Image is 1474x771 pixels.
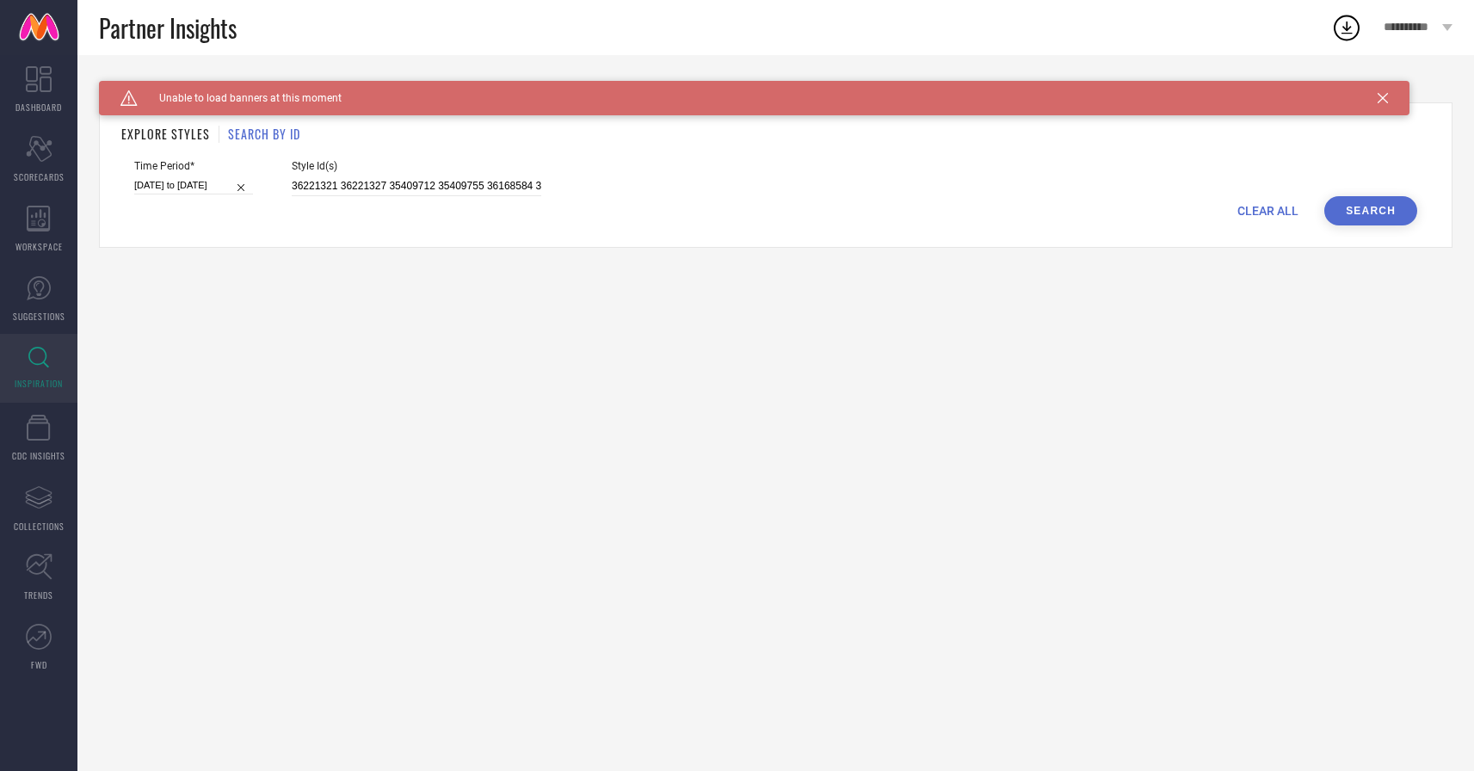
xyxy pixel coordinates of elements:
[13,310,65,323] span: SUGGESTIONS
[228,125,300,143] h1: SEARCH BY ID
[99,81,1452,94] div: Back TO Dashboard
[292,176,541,196] input: Enter comma separated style ids e.g. 12345, 67890
[15,101,62,114] span: DASHBOARD
[1237,204,1298,218] span: CLEAR ALL
[121,125,210,143] h1: EXPLORE STYLES
[15,240,63,253] span: WORKSPACE
[138,92,342,104] span: Unable to load banners at this moment
[31,658,47,671] span: FWD
[99,10,237,46] span: Partner Insights
[24,589,53,601] span: TRENDS
[14,170,65,183] span: SCORECARDS
[134,160,253,172] span: Time Period*
[15,377,63,390] span: INSPIRATION
[14,520,65,533] span: COLLECTIONS
[292,160,541,172] span: Style Id(s)
[134,176,253,194] input: Select time period
[1324,196,1417,225] button: Search
[12,449,65,462] span: CDC INSIGHTS
[1331,12,1362,43] div: Open download list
